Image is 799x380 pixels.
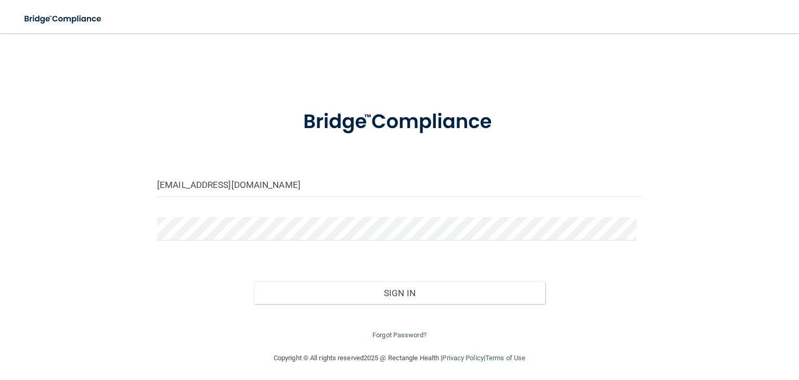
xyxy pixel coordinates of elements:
a: Privacy Policy [442,354,483,362]
img: bridge_compliance_login_screen.278c3ca4.svg [16,8,111,30]
a: Forgot Password? [372,331,427,339]
input: Email [157,173,642,197]
button: Sign In [254,282,545,305]
div: Copyright © All rights reserved 2025 @ Rectangle Health | | [210,341,589,375]
img: bridge_compliance_login_screen.278c3ca4.svg [282,96,517,148]
a: Terms of Use [485,354,525,362]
